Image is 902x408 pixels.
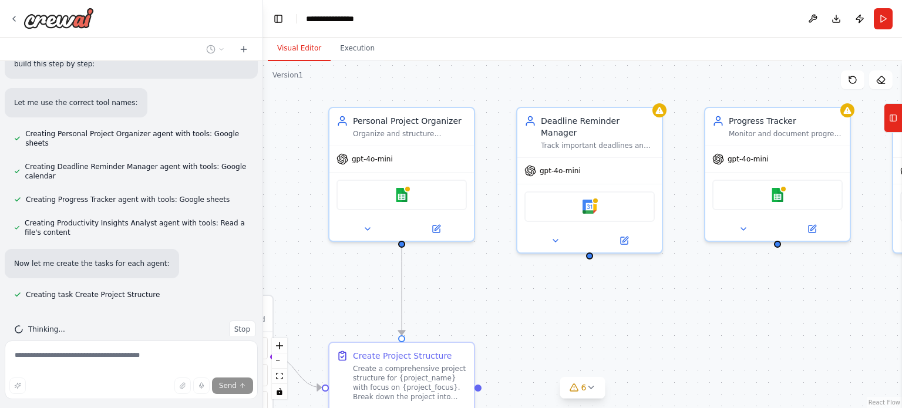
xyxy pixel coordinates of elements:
[869,399,900,406] a: React Flow attribution
[26,290,160,299] span: Creating task Create Project Structure
[353,115,467,127] div: Personal Project Organizer
[268,36,331,61] button: Visual Editor
[234,325,250,334] span: Stop
[396,247,408,335] g: Edge from 3fbed41a-12b2-4988-b4fd-5453153a1409 to 8c0144f1-e62a-4719-9008-983747b999f9
[25,218,248,237] span: Creating Productivity Insights Analyst agent with tools: Read a file's content
[193,377,210,394] button: Click to speak your automation idea
[541,115,655,139] div: Deadline Reminder Manager
[26,195,230,204] span: Creating Progress Tracker agent with tools: Google sheets
[541,141,655,150] div: Track important deadlines and create calendar reminders for {project_name} milestones, ensuring n...
[395,188,409,202] img: Google sheets
[229,321,255,338] button: Stop
[591,234,657,248] button: Open in side panel
[272,70,303,80] div: Version 1
[272,338,287,399] div: React Flow controls
[328,107,475,242] div: Personal Project OrganizerOrganize and structure personal projects by creating clear project plan...
[174,377,191,394] button: Upload files
[28,325,65,334] span: Thinking...
[403,222,469,236] button: Open in side panel
[271,350,321,393] g: Edge from triggers to 8c0144f1-e62a-4719-9008-983747b999f9
[234,42,253,56] button: Start a new chat
[212,377,253,394] button: Send
[272,338,287,353] button: zoom in
[779,222,845,236] button: Open in side panel
[583,200,597,214] img: Google calendar
[25,162,248,181] span: Creating Deadline Reminder Manager agent with tools: Google calendar
[25,129,248,148] span: Creating Personal Project Organizer agent with tools: Google sheets
[270,11,287,27] button: Hide left sidebar
[219,381,237,390] span: Send
[272,369,287,384] button: fit view
[272,353,287,369] button: zoom out
[704,107,851,242] div: Progress TrackerMonitor and document progress on {project_name} goals, track completion rates, id...
[770,188,785,202] img: Google sheets
[272,384,287,399] button: toggle interactivity
[352,154,393,164] span: gpt-4o-mini
[331,36,384,61] button: Execution
[540,166,581,176] span: gpt-4o-mini
[14,97,138,108] p: Let me use the correct tool names:
[23,8,94,29] img: Logo
[353,129,467,139] div: Organize and structure personal projects by creating clear project plans, breaking down tasks int...
[201,42,230,56] button: Switch to previous chat
[560,377,605,399] button: 6
[9,377,26,394] button: Improve this prompt
[729,115,843,127] div: Progress Tracker
[306,13,365,25] nav: breadcrumb
[516,107,663,254] div: Deadline Reminder ManagerTrack important deadlines and create calendar reminders for {project_nam...
[729,129,843,139] div: Monitor and document progress on {project_name} goals, track completion rates, identify bottlenec...
[14,258,170,269] p: Now let me create the tasks for each agent:
[728,154,769,164] span: gpt-4o-mini
[353,364,467,402] div: Create a comprehensive project structure for {project_name} with focus on {project_focus}. Break ...
[353,350,452,362] div: Create Project Structure
[581,382,587,393] span: 6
